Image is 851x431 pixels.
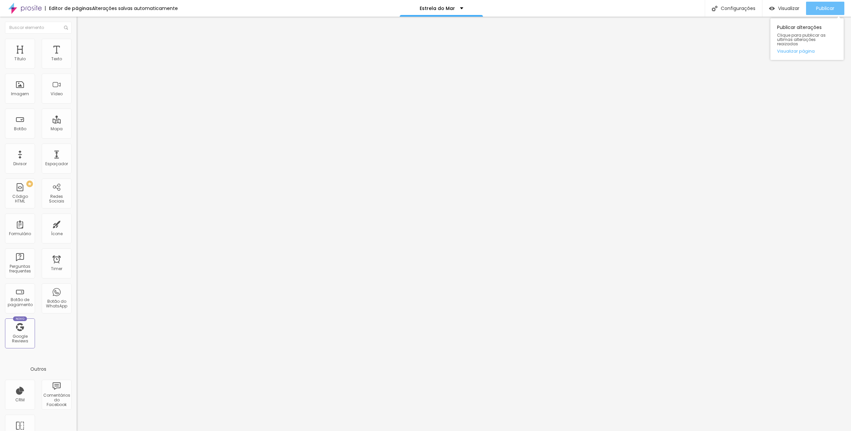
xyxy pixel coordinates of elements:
div: CRM [15,398,25,402]
button: Visualizar [762,2,806,15]
div: Formulário [9,231,31,236]
div: Google Reviews [7,334,33,344]
div: Perguntas frequentes [7,264,33,274]
div: Comentários do Facebook [43,393,70,407]
img: Icone [712,6,717,11]
div: Texto [51,57,62,61]
div: Botão do WhatsApp [43,299,70,309]
img: view-1.svg [769,6,775,11]
div: Redes Sociais [43,194,70,204]
div: Botão de pagamento [7,297,33,307]
div: Imagem [11,92,29,96]
div: Mapa [51,127,63,131]
div: Divisor [13,162,27,166]
div: Vídeo [51,92,63,96]
img: Icone [64,26,68,30]
p: Estrela do Mar [420,6,455,11]
div: Código HTML [7,194,33,204]
button: Publicar [806,2,844,15]
span: Publicar [816,6,834,11]
div: Editor de páginas [45,6,92,11]
div: Novo [13,316,27,321]
div: Espaçador [45,162,68,166]
div: Título [14,57,26,61]
div: Botão [14,127,26,131]
span: Clique para publicar as ultimas alterações reaizadas [777,33,837,46]
div: Timer [51,266,62,271]
input: Buscar elemento [5,22,72,34]
div: Ícone [51,231,63,236]
div: Publicar alterações [770,18,844,60]
iframe: Editor [77,17,851,431]
span: Visualizar [778,6,799,11]
div: Alterações salvas automaticamente [92,6,178,11]
a: Visualizar página [777,49,837,53]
